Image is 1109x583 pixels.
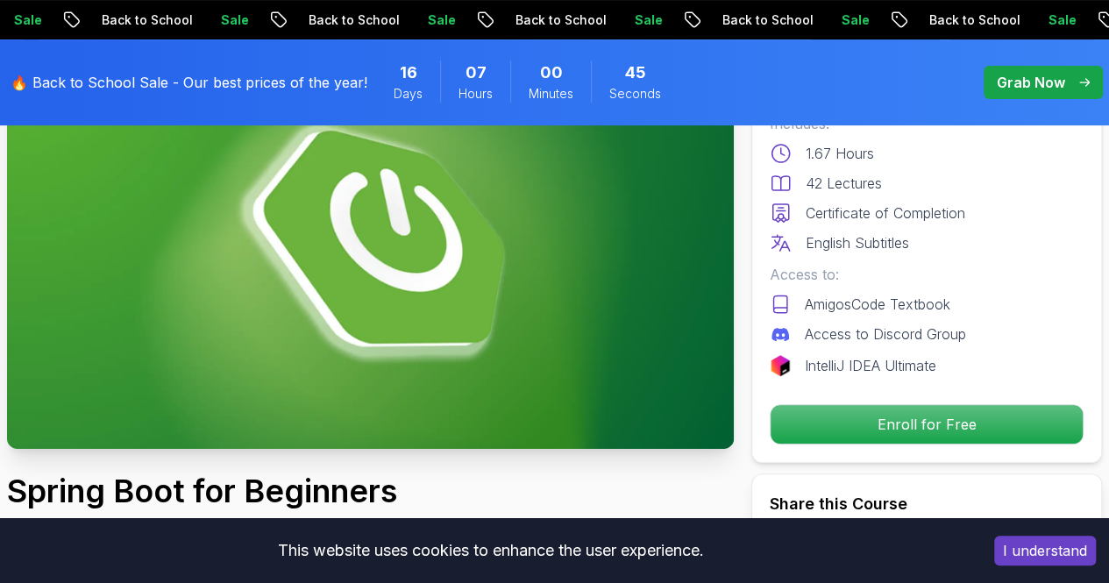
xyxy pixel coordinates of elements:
[1034,11,1090,29] p: Sale
[609,85,661,103] span: Seconds
[806,232,909,253] p: English Subtitles
[459,85,493,103] span: Hours
[413,11,469,29] p: Sale
[7,473,639,508] h1: Spring Boot for Beginners
[805,323,966,345] p: Access to Discord Group
[466,60,487,85] span: 7 Hours
[914,11,1034,29] p: Back to School
[501,11,620,29] p: Back to School
[400,60,417,85] span: 16 Days
[997,72,1065,93] p: Grab Now
[806,203,965,224] p: Certificate of Completion
[394,85,423,103] span: Days
[206,11,262,29] p: Sale
[7,515,639,537] p: Build a CRUD API with Spring Boot and PostgreSQL database using Spring Data JPA and Spring AI
[87,11,206,29] p: Back to School
[294,11,413,29] p: Back to School
[827,11,883,29] p: Sale
[771,405,1083,444] p: Enroll for Free
[13,531,968,570] div: This website uses cookies to enhance the user experience.
[806,143,874,164] p: 1.67 Hours
[540,60,563,85] span: 0 Minutes
[770,355,791,376] img: jetbrains logo
[994,536,1096,565] button: Accept cookies
[7,40,734,449] img: spring-boot-for-beginners_thumbnail
[707,11,827,29] p: Back to School
[620,11,676,29] p: Sale
[625,60,646,85] span: 45 Seconds
[806,173,882,194] p: 42 Lectures
[11,72,367,93] p: 🔥 Back to School Sale - Our best prices of the year!
[805,355,936,376] p: IntelliJ IDEA Ultimate
[770,492,1084,516] h2: Share this Course
[770,404,1084,444] button: Enroll for Free
[529,85,573,103] span: Minutes
[770,264,1084,285] p: Access to:
[805,294,950,315] p: AmigosCode Textbook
